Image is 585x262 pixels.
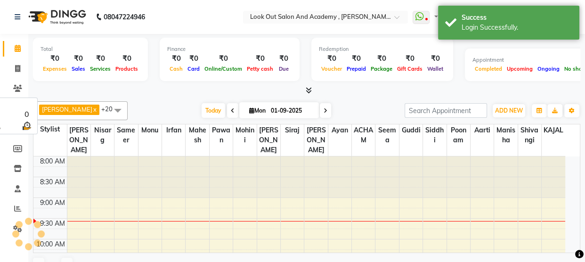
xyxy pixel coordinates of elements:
[42,106,92,113] span: [PERSON_NAME]
[162,124,185,136] span: Irfan
[472,65,504,72] span: Completed
[319,65,344,72] span: Voucher
[167,65,185,72] span: Cash
[202,53,244,64] div: ₹0
[276,65,291,72] span: Due
[423,124,446,146] span: Siddhi
[375,124,398,146] span: Seema
[33,124,67,134] div: Stylist
[319,45,446,53] div: Redemption
[268,104,315,118] input: 2025-09-01
[113,53,140,64] div: ₹0
[104,4,145,30] b: 08047224946
[21,120,32,131] img: wait_time.png
[504,65,535,72] span: Upcoming
[38,198,67,208] div: 9:00 AM
[257,124,280,156] span: [PERSON_NAME]
[202,103,225,118] span: Today
[304,124,327,156] span: [PERSON_NAME]
[38,156,67,166] div: 8:00 AM
[69,53,88,64] div: ₹0
[233,124,256,146] span: Mohini
[399,124,422,136] span: Guddi
[244,65,276,72] span: Petty cash
[91,124,114,146] span: Nisarg
[41,45,140,53] div: Total
[69,65,88,72] span: Sales
[88,65,113,72] span: Services
[41,65,69,72] span: Expenses
[38,177,67,187] div: 8:30 AM
[276,53,292,64] div: ₹0
[247,107,268,114] span: Mon
[328,124,351,136] span: Ayan
[494,124,517,146] span: Manisha
[368,65,395,72] span: Package
[210,124,233,146] span: Pawan
[425,65,446,72] span: Wallet
[495,107,523,114] span: ADD NEW
[34,239,67,249] div: 10:00 AM
[447,124,470,146] span: Poonam
[186,124,209,146] span: Mahesh
[38,219,67,229] div: 9:30 AM
[319,53,344,64] div: ₹0
[542,124,565,136] span: KAJAL
[185,65,202,72] span: Card
[24,4,89,30] img: logo
[344,53,368,64] div: ₹0
[368,53,395,64] div: ₹0
[113,65,140,72] span: Products
[425,53,446,64] div: ₹0
[185,53,202,64] div: ₹0
[114,124,138,146] span: Sameer
[462,23,572,33] div: Login Successfully.
[518,124,541,146] span: Shivangi
[281,124,304,136] span: Siraj
[67,124,90,156] span: [PERSON_NAME]
[462,13,572,23] div: Success
[167,53,185,64] div: ₹0
[101,105,120,113] span: +20
[41,53,69,64] div: ₹0
[167,45,292,53] div: Finance
[352,124,375,146] span: ACHAM
[395,65,425,72] span: Gift Cards
[344,65,368,72] span: Prepaid
[535,65,562,72] span: Ongoing
[138,124,162,136] span: Monu
[395,53,425,64] div: ₹0
[88,53,113,64] div: ₹0
[21,108,32,120] div: 0
[405,103,487,118] input: Search Appointment
[244,53,276,64] div: ₹0
[202,65,244,72] span: Online/Custom
[92,106,97,113] a: x
[471,124,494,136] span: Aarti
[493,104,525,117] button: ADD NEW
